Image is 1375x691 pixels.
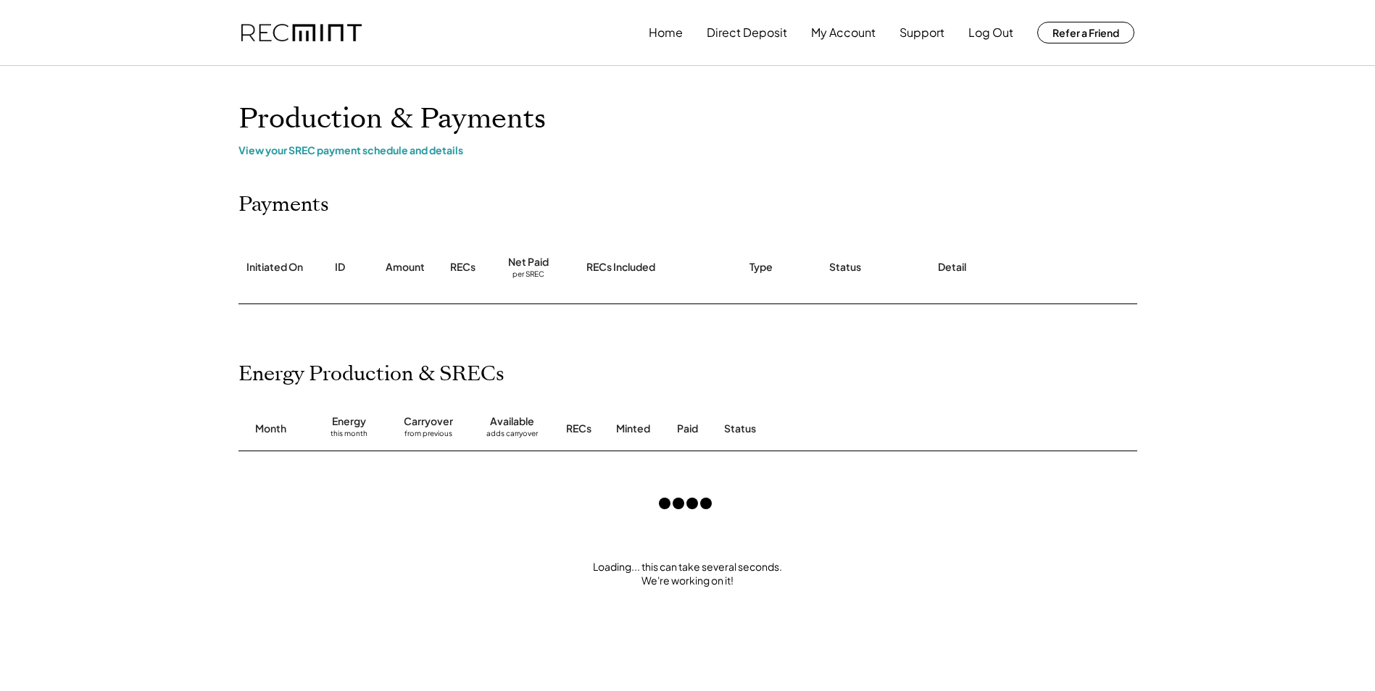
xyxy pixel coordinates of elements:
[246,260,303,275] div: Initiated On
[900,18,944,47] button: Support
[938,260,966,275] div: Detail
[331,429,367,443] div: this month
[811,18,876,47] button: My Account
[238,143,1137,156] div: View your SREC payment schedule and details
[490,414,534,429] div: Available
[404,414,453,429] div: Carryover
[707,18,787,47] button: Direct Deposit
[586,260,655,275] div: RECs Included
[450,260,475,275] div: RECs
[749,260,773,275] div: Type
[486,429,538,443] div: adds carryover
[512,269,544,280] div: per SREC
[404,429,452,443] div: from previous
[616,422,650,436] div: Minted
[829,260,861,275] div: Status
[566,422,591,436] div: RECs
[968,18,1013,47] button: Log Out
[238,362,504,387] h2: Energy Production & SRECs
[724,422,971,436] div: Status
[508,255,549,269] div: Net Paid
[335,260,345,275] div: ID
[255,422,286,436] div: Month
[332,414,366,429] div: Energy
[649,18,683,47] button: Home
[238,102,1137,136] h1: Production & Payments
[677,422,698,436] div: Paid
[241,24,362,42] img: recmint-logotype%403x.png
[224,560,1152,588] div: Loading... this can take several seconds. We're working on it!
[386,260,425,275] div: Amount
[1037,22,1134,43] button: Refer a Friend
[238,193,329,217] h2: Payments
